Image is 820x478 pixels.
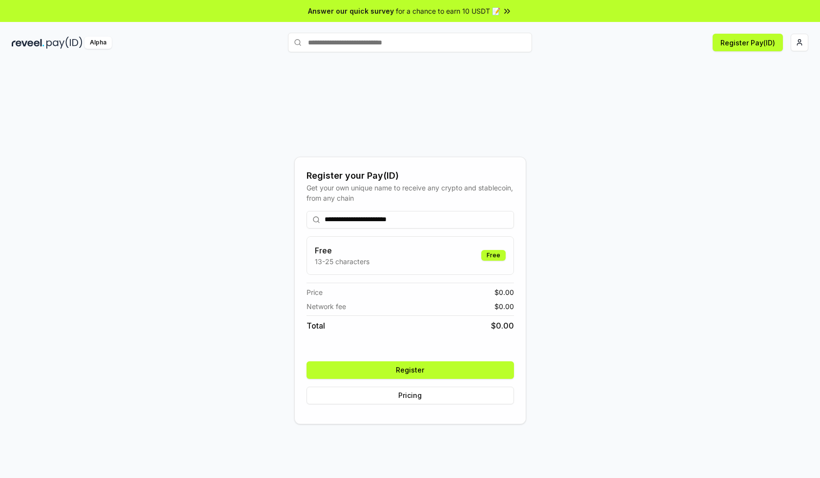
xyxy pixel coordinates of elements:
div: Free [481,250,506,261]
div: Register your Pay(ID) [307,169,514,183]
span: $ 0.00 [494,301,514,312]
button: Register [307,361,514,379]
span: Answer our quick survey [308,6,394,16]
img: pay_id [46,37,82,49]
span: for a chance to earn 10 USDT 📝 [396,6,500,16]
span: Price [307,287,323,297]
button: Pricing [307,387,514,404]
div: Get your own unique name to receive any crypto and stablecoin, from any chain [307,183,514,203]
img: reveel_dark [12,37,44,49]
span: $ 0.00 [491,320,514,332]
h3: Free [315,245,369,256]
span: Network fee [307,301,346,312]
div: Alpha [84,37,112,49]
p: 13-25 characters [315,256,369,267]
span: Total [307,320,325,332]
button: Register Pay(ID) [713,34,783,51]
span: $ 0.00 [494,287,514,297]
